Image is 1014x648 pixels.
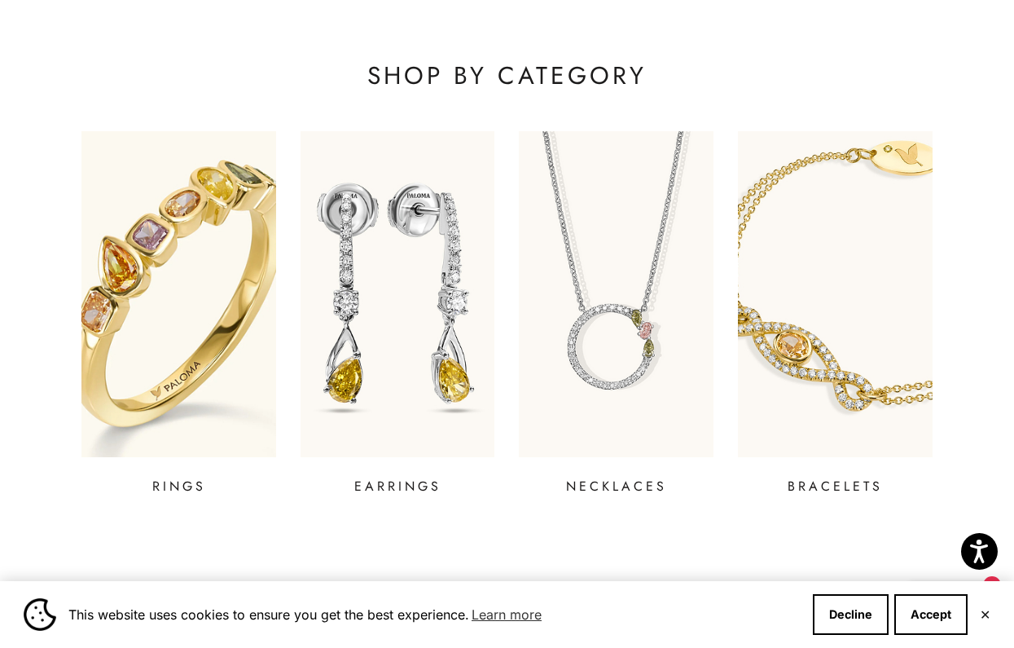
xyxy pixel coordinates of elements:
[81,60,933,92] p: SHOP BY CATEGORY
[68,602,800,627] span: This website uses cookies to ensure you get the best experience.
[519,131,713,496] a: NECKLACES
[813,594,889,635] button: Decline
[566,477,667,496] p: NECKLACES
[301,131,495,496] a: EARRINGS
[738,131,933,496] a: BRACELETS
[788,477,883,496] p: BRACELETS
[81,131,276,496] a: RINGS
[152,477,206,496] p: RINGS
[24,598,56,631] img: Cookie banner
[894,594,968,635] button: Accept
[980,610,990,619] button: Close
[469,602,544,627] a: Learn more
[354,477,441,496] p: EARRINGS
